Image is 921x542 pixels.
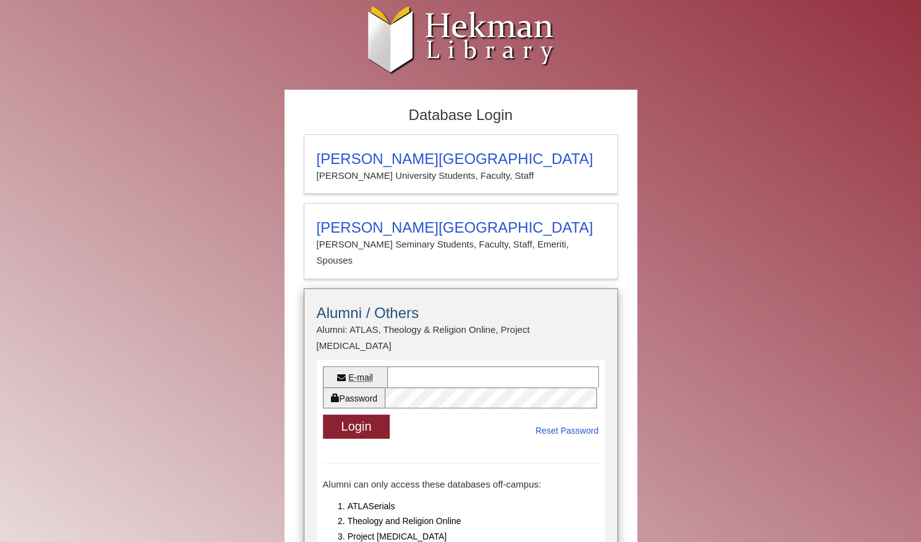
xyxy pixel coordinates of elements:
li: ATLASerials [348,499,599,514]
a: Reset Password [536,423,599,439]
p: [PERSON_NAME] University Students, Faculty, Staff [317,168,605,184]
label: Password [323,387,385,408]
button: Login [323,415,390,439]
h3: Alumni / Others [317,304,605,322]
p: Alumni can only access these databases off-campus: [323,476,599,493]
a: [PERSON_NAME][GEOGRAPHIC_DATA][PERSON_NAME] Seminary Students, Faculty, Staff, Emeriti, Spouses [304,203,618,279]
h3: [PERSON_NAME][GEOGRAPHIC_DATA] [317,150,605,168]
h2: Database Login [298,103,624,128]
p: [PERSON_NAME] Seminary Students, Faculty, Staff, Emeriti, Spouses [317,236,605,269]
h3: [PERSON_NAME][GEOGRAPHIC_DATA] [317,219,605,236]
li: Theology and Religion Online [348,514,599,529]
abbr: E-mail or username [348,372,373,382]
a: [PERSON_NAME][GEOGRAPHIC_DATA][PERSON_NAME] University Students, Faculty, Staff [304,134,618,194]
summary: Alumni / OthersAlumni: ATLAS, Theology & Religion Online, Project [MEDICAL_DATA] [317,304,605,355]
p: Alumni: ATLAS, Theology & Religion Online, Project [MEDICAL_DATA] [317,322,605,355]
